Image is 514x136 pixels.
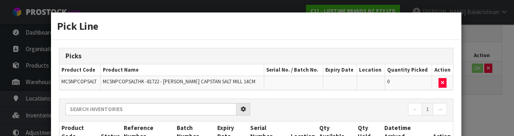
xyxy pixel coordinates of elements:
th: Product Name [101,64,264,76]
th: Action [432,64,453,76]
span: MCSNPCOPSALTHK -81722 - [PERSON_NAME] CAPSTAN SALT MILL 14CM [103,78,255,85]
nav: Page navigation [262,103,447,117]
span: MCSNPCOPSALT [61,78,97,85]
span: 0 [387,78,390,85]
input: Search inventories [65,103,237,115]
h3: Picks [65,52,447,60]
th: Location [357,64,385,76]
h3: Pick Line [57,19,455,33]
a: ← [408,103,422,116]
th: Expiry Date [323,64,357,76]
a: → [433,103,447,116]
th: Quantity Picked [385,64,432,76]
th: Serial No. / Batch No. [264,64,323,76]
a: 1 [422,103,433,116]
th: Product Code [59,64,101,76]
